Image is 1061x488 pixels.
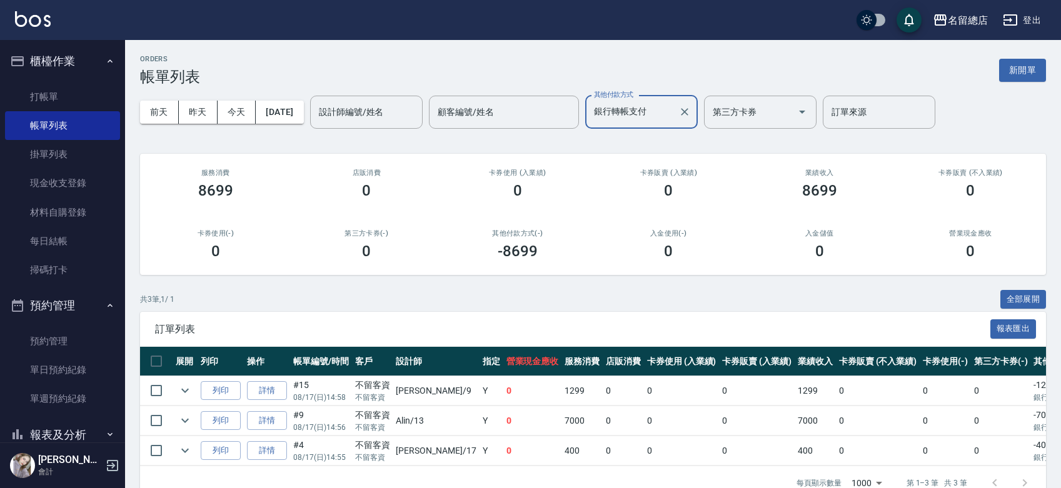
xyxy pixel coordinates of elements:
[10,453,35,478] img: Person
[503,436,562,466] td: 0
[355,379,390,392] div: 不留客資
[201,381,241,401] button: 列印
[971,436,1031,466] td: 0
[719,376,795,406] td: 0
[897,7,922,32] button: save
[457,229,578,237] h2: 其他付款方式(-)
[990,319,1037,339] button: 報表匯出
[795,436,836,466] td: 400
[256,101,303,124] button: [DATE]
[815,242,824,260] h3: 0
[836,347,920,376] th: 卡券販賣 (不入業績)
[355,392,390,403] p: 不留客資
[393,347,479,376] th: 設計師
[998,9,1046,32] button: 登出
[306,229,428,237] h2: 第三方卡券(-)
[795,406,836,436] td: 7000
[948,12,988,28] div: 名留總店
[140,68,200,86] h3: 帳單列表
[290,406,352,436] td: #9
[362,182,371,199] h3: 0
[244,347,290,376] th: 操作
[795,347,836,376] th: 業績收入
[393,436,479,466] td: [PERSON_NAME] /17
[928,7,993,33] button: 名留總店
[836,406,920,436] td: 0
[480,436,503,466] td: Y
[5,111,120,140] a: 帳單列表
[201,411,241,431] button: 列印
[155,229,276,237] h2: 卡券使用(-)
[603,376,644,406] td: 0
[664,242,673,260] h3: 0
[603,436,644,466] td: 0
[5,140,120,169] a: 掛單列表
[561,376,603,406] td: 1299
[290,376,352,406] td: #15
[498,242,538,260] h3: -8699
[836,436,920,466] td: 0
[561,406,603,436] td: 7000
[971,376,1031,406] td: 0
[155,323,990,336] span: 訂單列表
[457,169,578,177] h2: 卡券使用 (入業績)
[290,347,352,376] th: 帳單編號/時間
[362,242,371,260] h3: 0
[38,454,102,466] h5: [PERSON_NAME]
[218,101,256,124] button: 今天
[594,90,633,99] label: 其他付款方式
[999,59,1046,82] button: 新開單
[719,436,795,466] td: 0
[293,452,349,463] p: 08/17 (日) 14:55
[355,452,390,463] p: 不留客資
[155,169,276,177] h3: 服務消費
[676,103,693,121] button: Clear
[15,11,51,27] img: Logo
[910,229,1032,237] h2: 營業現金應收
[198,182,233,199] h3: 8699
[971,347,1031,376] th: 第三方卡券(-)
[5,45,120,77] button: 櫃檯作業
[795,376,836,406] td: 1299
[966,182,975,199] h3: 0
[920,376,971,406] td: 0
[140,294,174,305] p: 共 3 筆, 1 / 1
[608,229,730,237] h2: 入金使用(-)
[5,82,120,111] a: 打帳單
[480,376,503,406] td: Y
[306,169,428,177] h2: 店販消費
[644,376,720,406] td: 0
[503,347,562,376] th: 營業現金應收
[176,411,194,430] button: expand row
[293,422,349,433] p: 08/17 (日) 14:56
[247,441,287,461] a: 詳情
[503,406,562,436] td: 0
[201,441,241,461] button: 列印
[5,256,120,284] a: 掃碼打卡
[247,411,287,431] a: 詳情
[173,347,198,376] th: 展開
[5,169,120,197] a: 現金收支登錄
[198,347,244,376] th: 列印
[561,436,603,466] td: 400
[910,169,1032,177] h2: 卡券販賣 (不入業績)
[211,242,220,260] h3: 0
[664,182,673,199] h3: 0
[920,347,971,376] th: 卡券使用(-)
[355,422,390,433] p: 不留客資
[176,381,194,400] button: expand row
[140,55,200,63] h2: ORDERS
[603,347,644,376] th: 店販消費
[352,347,393,376] th: 客戶
[759,169,880,177] h2: 業績收入
[513,182,522,199] h3: 0
[920,436,971,466] td: 0
[966,242,975,260] h3: 0
[293,392,349,403] p: 08/17 (日) 14:58
[179,101,218,124] button: 昨天
[5,384,120,413] a: 單週預約紀錄
[719,406,795,436] td: 0
[5,198,120,227] a: 材料自購登錄
[603,406,644,436] td: 0
[5,356,120,384] a: 單日預約紀錄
